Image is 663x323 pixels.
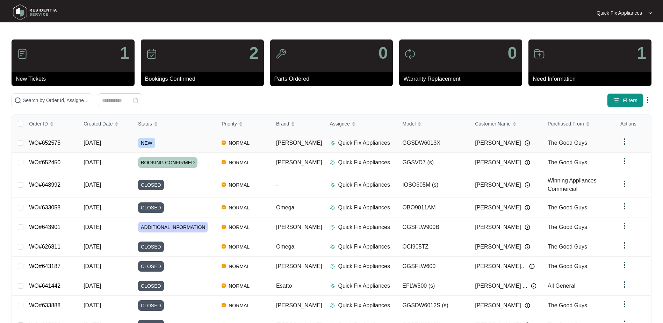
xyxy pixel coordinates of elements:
span: Omega [276,244,294,250]
img: Assigner Icon [330,182,335,188]
span: Filters [623,97,637,104]
p: New Tickets [16,75,135,83]
span: The Good Guys [548,263,587,269]
img: filter icon [613,97,620,104]
p: Quick Fix Appliances [338,282,390,290]
img: Assigner Icon [330,264,335,269]
td: IOSO605M (s) [397,172,469,198]
p: Bookings Confirmed [145,75,264,83]
span: [PERSON_NAME] [475,243,521,251]
span: [PERSON_NAME] [475,223,521,231]
a: WO#641442 [29,283,60,289]
th: Customer Name [469,115,542,133]
span: Purchased From [548,120,584,128]
img: Vercel Logo [222,244,226,249]
img: icon [404,48,416,59]
p: Warranty Replacement [403,75,522,83]
span: [DATE] [84,204,101,210]
span: [PERSON_NAME] ... [475,282,527,290]
img: Vercel Logo [222,182,226,187]
img: Info icon [525,224,530,230]
a: WO#626811 [29,244,60,250]
img: dropdown arrow [643,96,652,104]
span: [DATE] [84,263,101,269]
span: NORMAL [226,243,252,251]
img: Assigner Icon [330,283,335,289]
img: icon [275,48,287,59]
p: 1 [120,45,129,62]
a: WO#633888 [29,302,60,308]
img: Vercel Logo [222,264,226,268]
img: Vercel Logo [222,303,226,307]
span: Omega [276,204,294,210]
span: NORMAL [226,301,252,310]
p: Parts Ordered [274,75,393,83]
a: WO#643901 [29,224,60,230]
img: Info icon [525,244,530,250]
span: CLOSED [138,281,164,291]
td: OCI905TZ [397,237,469,257]
img: Assigner Icon [330,205,335,210]
button: filter iconFilters [607,93,643,107]
img: Info icon [525,303,530,308]
span: The Good Guys [548,224,587,230]
img: dropdown arrow [620,222,629,230]
span: CLOSED [138,242,164,252]
img: Info icon [525,205,530,210]
span: [DATE] [84,224,101,230]
p: Quick Fix Appliances [338,243,390,251]
img: icon [17,48,28,59]
span: NEW [138,138,155,148]
img: dropdown arrow [620,202,629,210]
span: [PERSON_NAME] [475,181,521,189]
span: [PERSON_NAME] [276,302,322,308]
span: [PERSON_NAME] [475,139,521,147]
td: GGSVD7 (s) [397,153,469,172]
td: GGSDW6013X [397,133,469,153]
span: The Good Guys [548,159,587,165]
th: Status [132,115,216,133]
span: Assignee [330,120,350,128]
td: OBO9011AM [397,198,469,217]
span: NORMAL [226,158,252,167]
img: dropdown arrow [620,241,629,250]
img: Info icon [529,264,535,269]
span: NORMAL [226,262,252,271]
span: Priority [222,120,237,128]
img: Vercel Logo [222,160,226,164]
td: GGSFLW900B [397,217,469,237]
p: Quick Fix Appliances [597,9,642,16]
img: dropdown arrow [620,261,629,269]
th: Assignee [324,115,397,133]
a: WO#633058 [29,204,60,210]
img: Info icon [525,182,530,188]
span: Status [138,120,152,128]
span: [PERSON_NAME] [276,224,322,230]
img: dropdown arrow [620,157,629,165]
span: CLOSED [138,202,164,213]
span: NORMAL [226,181,252,189]
p: Need Information [533,75,651,83]
img: Vercel Logo [222,225,226,229]
img: Assigner Icon [330,160,335,165]
th: Purchased From [542,115,615,133]
p: 0 [379,45,388,62]
span: Customer Name [475,120,511,128]
span: [PERSON_NAME] [276,159,322,165]
span: [PERSON_NAME] [475,158,521,167]
span: Brand [276,120,289,128]
p: Quick Fix Appliances [338,223,390,231]
span: NORMAL [226,139,252,147]
p: Quick Fix Appliances [338,301,390,310]
img: Info icon [525,140,530,146]
span: Order ID [29,120,48,128]
span: CLOSED [138,300,164,311]
img: Info icon [531,283,536,289]
span: The Good Guys [548,204,587,210]
a: WO#652575 [29,140,60,146]
span: [PERSON_NAME] [276,263,322,269]
img: icon [534,48,545,59]
span: The Good Guys [548,302,587,308]
th: Order ID [23,115,78,133]
span: Model [402,120,416,128]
